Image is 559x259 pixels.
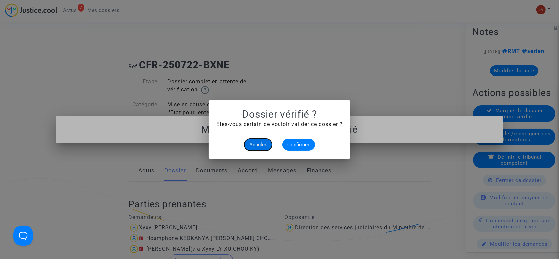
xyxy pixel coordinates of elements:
button: Confirmer [282,139,315,151]
h1: Dossier vérifié ? [217,108,342,120]
span: Etes-vous certain de vouloir valider ce dossier ? [217,121,342,127]
span: Confirmer [288,142,310,148]
button: Annuler [244,139,272,151]
iframe: Help Scout Beacon - Open [13,226,33,246]
span: Annuler [250,142,267,148]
